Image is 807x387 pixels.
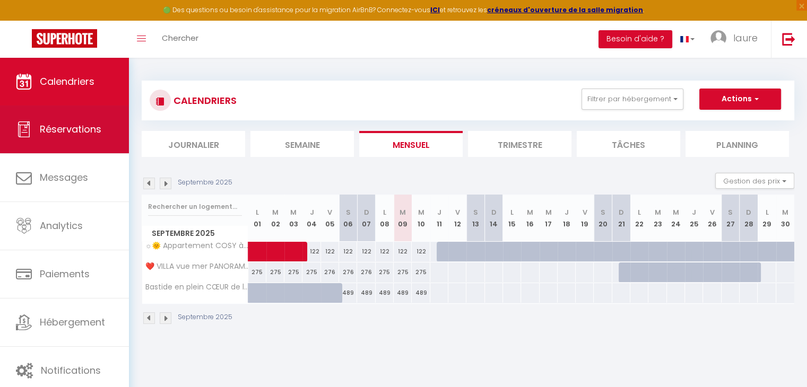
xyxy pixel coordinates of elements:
button: Gestion des prix [715,173,794,189]
span: Septembre 2025 [142,226,248,241]
span: laure [733,31,758,45]
th: 18 [558,195,576,242]
abbr: M [655,207,661,217]
th: 30 [776,195,794,242]
button: Filtrer par hébergement [582,89,683,110]
abbr: M [272,207,279,217]
abbr: L [383,207,386,217]
div: 275 [376,262,394,282]
th: 02 [266,195,284,242]
th: 26 [703,195,721,242]
abbr: M [782,207,788,217]
div: 489 [339,283,357,303]
th: 27 [722,195,740,242]
button: Ouvrir le widget de chat LiveChat [8,4,40,36]
div: 122 [394,242,412,261]
th: 15 [503,195,521,242]
img: logout [782,32,795,46]
th: 09 [394,195,412,242]
abbr: M [418,207,424,217]
abbr: L [765,207,768,217]
div: 275 [394,262,412,282]
th: 20 [594,195,612,242]
abbr: D [746,207,751,217]
span: Calendriers [40,75,94,88]
span: Hébergement [40,315,105,329]
span: Analytics [40,219,83,232]
th: 06 [339,195,357,242]
th: 19 [576,195,594,242]
span: Bastide en plein CŒUR de la vallée provençale [144,283,250,291]
button: Actions [699,89,781,110]
div: 122 [376,242,394,261]
abbr: L [638,207,641,217]
th: 29 [758,195,776,242]
img: ... [710,30,726,46]
th: 17 [540,195,558,242]
abbr: D [619,207,624,217]
div: 275 [284,262,302,282]
div: 275 [412,262,430,282]
th: 10 [412,195,430,242]
abbr: M [527,207,533,217]
div: 489 [394,283,412,303]
abbr: L [256,207,259,217]
th: 22 [630,195,648,242]
abbr: L [510,207,514,217]
span: Chercher [162,32,198,43]
a: créneaux d'ouverture de la salle migration [487,5,643,14]
img: Super Booking [32,29,97,48]
div: 489 [412,283,430,303]
h3: CALENDRIERS [171,89,237,112]
th: 24 [667,195,685,242]
abbr: D [364,207,369,217]
th: 28 [740,195,758,242]
li: Journalier [142,131,245,157]
th: 23 [648,195,666,242]
span: Réservations [40,122,101,136]
th: 07 [357,195,375,242]
div: 489 [376,283,394,303]
input: Rechercher un logement... [148,197,242,216]
abbr: J [310,207,314,217]
th: 25 [685,195,703,242]
th: 05 [321,195,339,242]
abbr: J [565,207,569,217]
span: ☼🌞 Appartement COSY à deux pas de la MER 🌞☼ [144,242,250,250]
div: 122 [357,242,375,261]
abbr: M [545,207,552,217]
th: 12 [448,195,466,242]
th: 13 [466,195,484,242]
span: Notifications [41,364,101,377]
li: Semaine [250,131,354,157]
div: 122 [412,242,430,261]
div: 275 [248,262,266,282]
abbr: V [327,207,332,217]
span: Messages [40,171,88,184]
th: 01 [248,195,266,242]
strong: ICI [430,5,440,14]
abbr: D [491,207,497,217]
abbr: S [728,207,733,217]
li: Planning [685,131,789,157]
div: 122 [339,242,357,261]
div: 489 [357,283,375,303]
abbr: V [583,207,587,217]
li: Tâches [577,131,680,157]
span: Paiements [40,267,90,280]
abbr: M [290,207,297,217]
th: 03 [284,195,302,242]
li: Mensuel [359,131,463,157]
th: 16 [521,195,539,242]
th: 14 [485,195,503,242]
th: 08 [376,195,394,242]
abbr: V [710,207,715,217]
div: 276 [321,262,339,282]
abbr: S [601,207,605,217]
div: 275 [302,262,320,282]
abbr: V [455,207,460,217]
abbr: M [673,207,679,217]
p: Septembre 2025 [178,312,232,322]
div: 276 [357,262,375,282]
